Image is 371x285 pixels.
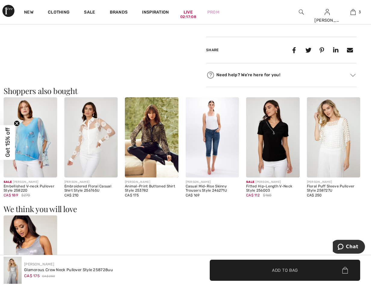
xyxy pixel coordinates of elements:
div: [PERSON_NAME] [314,17,340,23]
div: Embroidered Floral Casual Shirt Style 256765U [64,184,118,193]
span: CA$ 112 [246,193,260,197]
iframe: Opens a widget where you can chat to one of our agents [333,240,365,255]
div: [PERSON_NAME] [125,180,178,184]
img: Bag.svg [342,267,348,274]
button: Close teaser [14,121,20,127]
span: $270 [21,193,30,198]
img: Embellished V-neck Pullover Style 258220 [4,97,57,177]
img: Floral Puff Sleeve Pullover Style 258727U [307,97,360,177]
span: CA$ 250 [307,193,322,197]
span: CA$ 189 [4,193,18,197]
img: search the website [299,8,304,16]
img: Embroidered Floral Casual Shirt Style 256765U [64,97,118,177]
div: [PERSON_NAME] [4,180,57,184]
div: 02:17:08 [180,14,196,20]
a: [PERSON_NAME] [24,262,54,266]
a: Brands [110,10,128,16]
span: Add to Bag [272,267,298,273]
img: My Info [325,8,330,16]
div: Embellished V-neck Pullover Style 258220 [4,184,57,193]
span: 3 [359,9,361,15]
img: My Bag [351,8,356,16]
div: Fitted Hip-Length V-Neck Style 256003 [246,184,300,193]
div: [PERSON_NAME] [186,180,239,184]
div: [PERSON_NAME] [246,180,300,184]
span: CA$ 175 [125,193,139,197]
a: Live02:17:08 [184,9,193,15]
span: Get 15% off [4,128,11,157]
a: New [24,10,33,16]
span: CA$ 210 [64,193,79,197]
span: Sale [246,180,254,184]
img: Glamorous Crew Neck Pullover Style 258728Uu [4,257,22,284]
a: Prom [207,9,219,15]
div: Glamorous Crew Neck Pullover Style 258728uu [24,267,113,273]
img: Fitted Hip-Length V-Neck Style 256003 [246,97,300,177]
a: Sign In [325,9,330,15]
div: Floral Puff Sleeve Pullover Style 258727U [307,184,360,193]
img: Arrow2.svg [350,74,356,77]
div: Need help? We're here for you! [206,70,357,80]
span: Share [206,48,219,52]
button: Add to Bag [210,260,360,281]
span: CA$ 169 [186,193,200,197]
img: 1ère Avenue [2,5,14,17]
a: Clothing [48,10,70,16]
img: Animal-Print Buttoned Shirt Style 253782 [125,97,178,177]
span: Sale [4,180,12,184]
img: Casual Mid-Rise Skinny Trousers Style 246271U [186,97,239,177]
div: Animal-Print Buttoned Shirt Style 253782 [125,184,178,193]
h3: We think you will love [4,205,367,213]
span: CA$ 250 [42,274,55,279]
span: Inspiration [142,10,169,16]
div: Casual Mid-Rise Skinny Trousers Style 246271U [186,184,239,193]
span: CA$ 175 [24,274,40,278]
a: Sale [84,10,95,16]
div: [PERSON_NAME] [64,180,118,184]
a: 3 [341,8,366,16]
h3: Shoppers also bought [4,87,367,95]
div: [PERSON_NAME] [307,180,360,184]
span: $160 [263,193,271,198]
